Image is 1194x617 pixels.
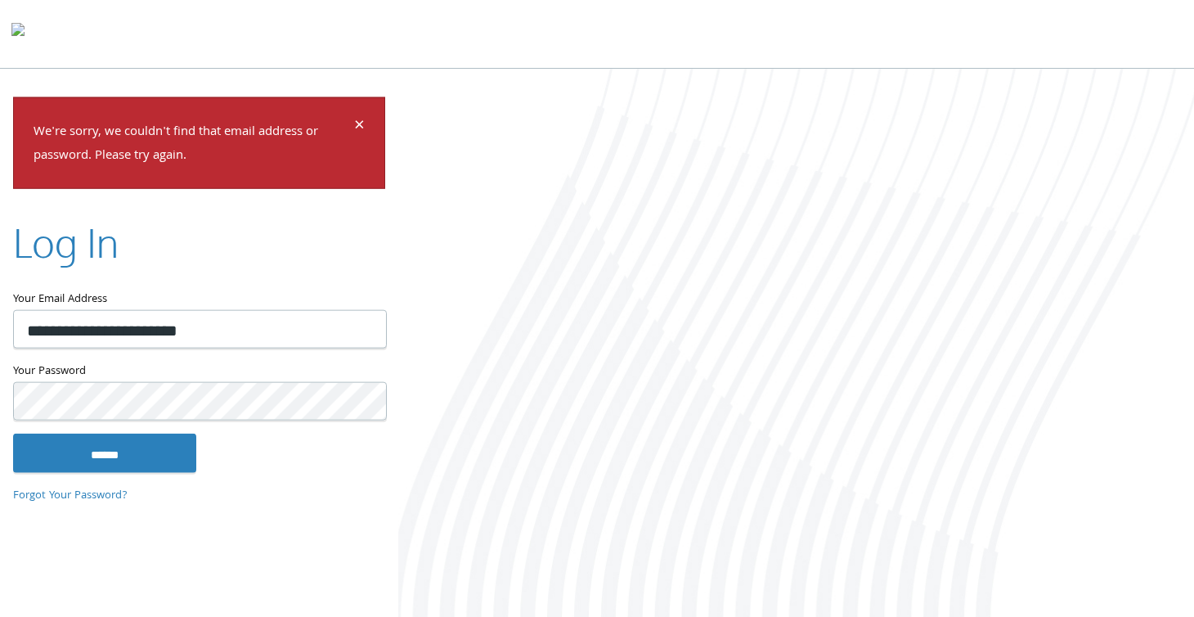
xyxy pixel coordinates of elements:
[13,361,385,381] label: Your Password
[13,214,119,269] h2: Log In
[13,487,128,505] a: Forgot Your Password?
[354,111,365,143] span: ×
[34,121,352,169] p: We're sorry, we couldn't find that email address or password. Please try again.
[11,17,25,50] img: todyl-logo-dark.svg
[354,118,365,137] button: Dismiss alert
